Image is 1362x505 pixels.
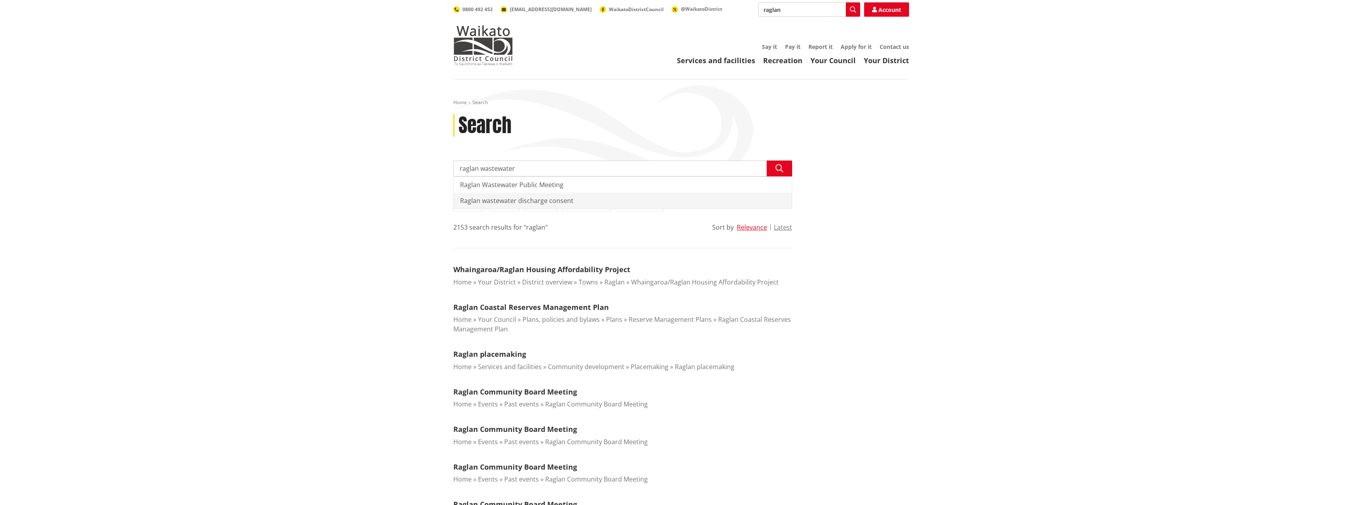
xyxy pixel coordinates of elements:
[453,315,472,324] a: Home
[522,278,572,286] a: District overview
[677,56,755,65] a: Services and facilities
[453,302,609,312] a: Raglan Coastal Reserves Management Plan
[453,99,467,106] a: Home
[510,6,592,13] span: [EMAIL_ADDRESS][DOMAIN_NAME]
[545,437,648,446] a: Raglan Community Board Meeting
[600,6,664,13] a: WaikatoDistrictCouncil
[454,177,792,193] div: Raglan Wastewater Public Meeting
[478,437,498,446] a: Events
[501,6,592,13] a: [EMAIL_ADDRESS][DOMAIN_NAME]
[504,475,539,484] a: Past events
[880,43,909,50] a: Contact us
[841,43,872,50] a: Apply for it
[453,223,548,232] div: 2153 search results for "raglan"
[453,475,472,484] a: Home
[609,6,664,13] span: WaikatoDistrictCouncil
[712,223,734,232] div: Sort by
[737,224,767,231] button: Relevance
[629,315,712,324] a: Reserve Management Plans
[453,278,472,286] a: Home
[810,56,856,65] a: Your Council
[1325,472,1354,500] iframe: Messenger Launcher
[504,400,539,408] a: Past events
[758,2,860,17] input: Search input
[453,25,513,65] img: Waikato District Council - Te Kaunihera aa Takiwaa o Waikato
[864,2,909,17] a: Account
[453,315,791,333] a: Raglan Coastal Reserves Management Plan
[478,315,516,324] a: Your Council
[604,278,625,286] a: Raglan
[504,437,539,446] a: Past events
[606,315,622,324] a: Plans
[548,362,624,371] a: Community development
[763,56,802,65] a: Recreation
[453,161,792,176] input: Search input
[808,43,833,50] a: Report it
[472,99,488,106] span: Search
[453,265,630,274] a: Whaingaroa/Raglan Housing Affordability Project
[478,278,516,286] a: Your District
[864,56,909,65] a: Your District
[675,362,734,371] a: Raglan placemaking
[453,437,472,446] a: Home
[453,349,526,359] a: Raglan placemaking
[478,400,498,408] a: Events
[459,114,511,137] h1: Search
[454,193,792,209] div: Raglan wastewater discharge consent
[631,278,779,286] a: Whaingaroa/Raglan Housing Affordability Project
[579,278,598,286] a: Towns
[453,362,472,371] a: Home
[453,6,493,13] a: 0800 492 452
[462,6,493,13] span: 0800 492 452
[453,387,577,397] a: Raglan Community Board Meeting
[453,424,577,434] a: Raglan Community Board Meeting
[631,362,668,371] a: Placemaking
[762,43,777,50] a: Say it
[785,43,800,50] a: Pay it
[478,475,498,484] a: Events
[523,315,600,324] a: Plans, policies and bylaws
[478,362,542,371] a: Services and facilities
[681,6,722,12] span: @WaikatoDistrict
[545,475,648,484] a: Raglan Community Board Meeting
[453,99,909,106] nav: breadcrumb
[453,462,577,472] a: Raglan Community Board Meeting
[774,224,792,231] button: Latest
[672,6,722,12] a: @WaikatoDistrict
[453,400,472,408] a: Home
[545,400,648,408] a: Raglan Community Board Meeting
